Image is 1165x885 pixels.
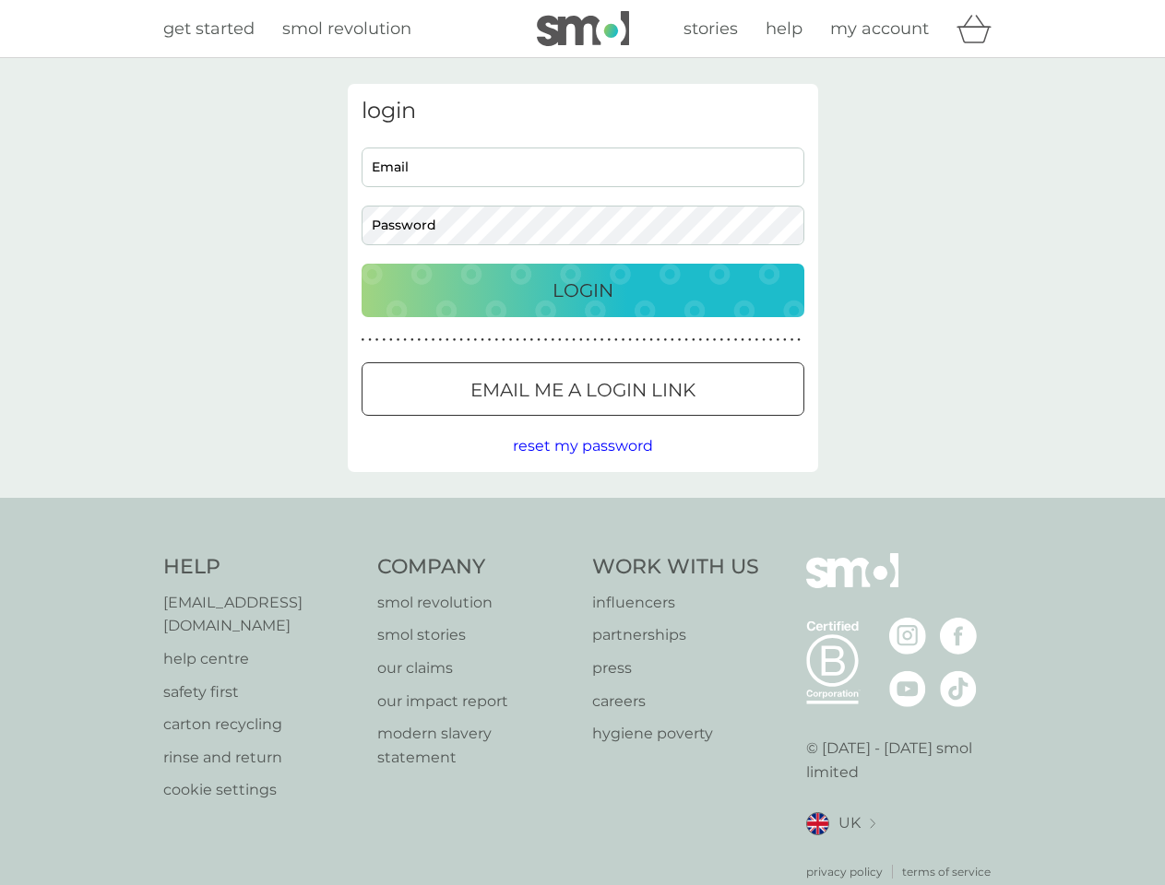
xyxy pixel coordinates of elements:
[806,863,883,880] a: privacy policy
[870,819,875,829] img: select a new location
[377,623,574,647] p: smol stories
[163,680,360,704] a: safety first
[706,336,709,345] p: ●
[544,336,548,345] p: ●
[553,276,613,305] p: Login
[663,336,667,345] p: ●
[671,336,674,345] p: ●
[377,553,574,582] h4: Company
[558,336,562,345] p: ●
[382,336,386,345] p: ●
[502,336,505,345] p: ●
[377,656,574,680] a: our claims
[734,336,738,345] p: ●
[163,647,360,671] a: help centre
[362,336,365,345] p: ●
[806,812,829,835] img: UK flag
[163,713,360,737] a: carton recycling
[940,618,977,655] img: visit the smol Facebook page
[432,336,435,345] p: ●
[783,336,787,345] p: ●
[377,722,574,769] a: modern slavery statement
[628,336,632,345] p: ●
[902,863,991,880] p: terms of service
[516,336,519,345] p: ●
[592,722,759,746] a: hygiene poverty
[470,375,695,405] p: Email me a login link
[592,690,759,714] a: careers
[593,336,597,345] p: ●
[776,336,779,345] p: ●
[830,18,929,39] span: my account
[530,336,534,345] p: ●
[592,553,759,582] h4: Work With Us
[375,336,379,345] p: ●
[791,336,794,345] p: ●
[163,591,360,638] a: [EMAIL_ADDRESS][DOMAIN_NAME]
[572,336,576,345] p: ●
[657,336,660,345] p: ●
[459,336,463,345] p: ●
[513,437,653,454] span: reset my password
[551,336,554,345] p: ●
[806,553,898,616] img: smol
[537,336,541,345] p: ●
[163,746,360,770] a: rinse and return
[684,336,688,345] p: ●
[282,18,411,39] span: smol revolution
[622,336,625,345] p: ●
[592,591,759,615] a: influencers
[418,336,422,345] p: ●
[587,336,590,345] p: ●
[755,336,759,345] p: ●
[453,336,457,345] p: ●
[163,778,360,802] a: cookie settings
[762,336,766,345] p: ●
[565,336,569,345] p: ●
[163,18,255,39] span: get started
[636,336,639,345] p: ●
[163,553,360,582] h4: Help
[446,336,449,345] p: ●
[957,10,1003,47] div: basket
[377,591,574,615] a: smol revolution
[389,336,393,345] p: ●
[607,336,611,345] p: ●
[592,623,759,647] a: partnerships
[488,336,492,345] p: ●
[424,336,428,345] p: ●
[403,336,407,345] p: ●
[523,336,527,345] p: ●
[719,336,723,345] p: ●
[678,336,682,345] p: ●
[368,336,372,345] p: ●
[797,336,801,345] p: ●
[889,670,926,707] img: visit the smol Youtube page
[838,811,861,835] span: UK
[940,670,977,707] img: visit the smol Tiktok page
[699,336,703,345] p: ●
[579,336,583,345] p: ●
[513,434,653,458] button: reset my password
[377,690,574,714] a: our impact report
[684,18,738,39] span: stories
[362,98,804,124] h3: login
[282,16,411,42] a: smol revolution
[494,336,498,345] p: ●
[592,656,759,680] a: press
[766,18,802,39] span: help
[509,336,513,345] p: ●
[830,16,929,42] a: my account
